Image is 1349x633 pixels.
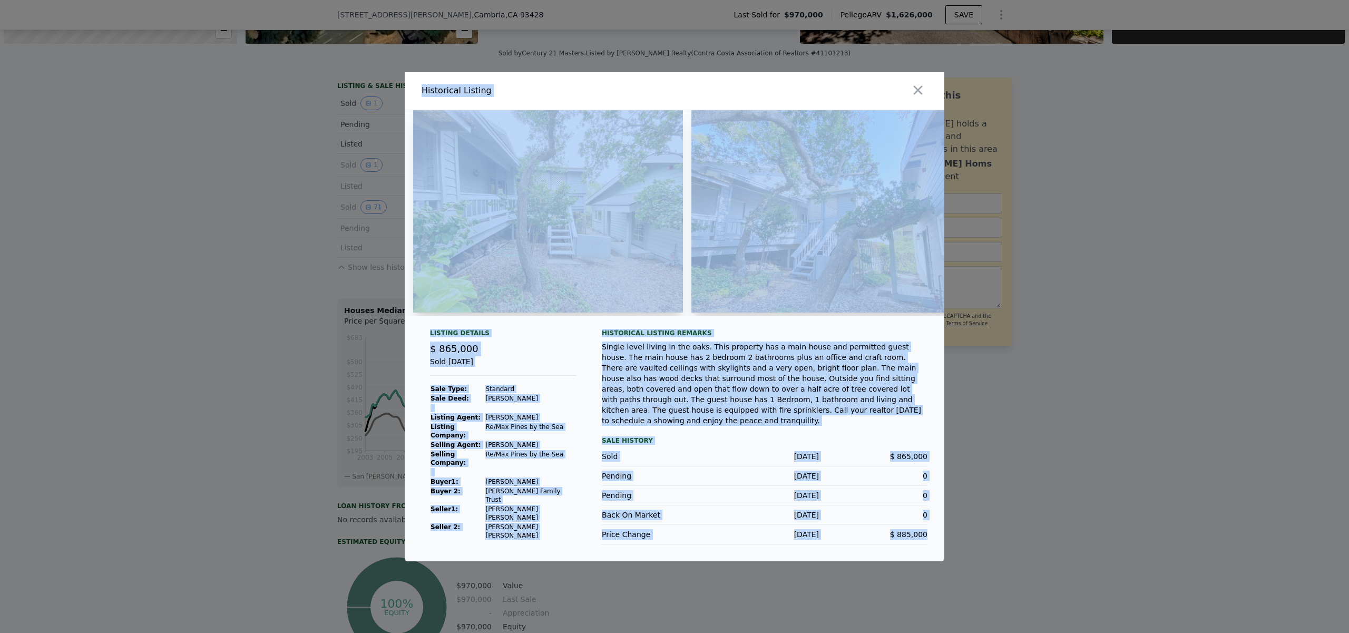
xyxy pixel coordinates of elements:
[602,342,927,426] div: Single level living in the oaks. This property has a main house and permitted guest house. The ma...
[431,395,469,402] strong: Sale Deed:
[485,384,576,394] td: Standard
[430,343,478,354] span: $ 865,000
[602,510,710,520] div: Back On Market
[691,110,961,313] img: Property Img
[890,452,927,461] span: $ 865,000
[431,423,466,439] strong: Listing Company:
[602,451,710,462] div: Sold
[485,477,576,486] td: [PERSON_NAME]
[485,504,576,522] td: [PERSON_NAME] [PERSON_NAME]
[431,488,461,495] strong: Buyer 2:
[431,451,466,466] strong: Selling Company:
[602,471,710,481] div: Pending
[602,490,710,501] div: Pending
[431,414,481,421] strong: Listing Agent:
[602,529,710,540] div: Price Change
[602,329,927,337] div: Historical Listing remarks
[431,441,481,449] strong: Selling Agent:
[485,413,576,422] td: [PERSON_NAME]
[431,523,460,531] strong: Seller 2:
[819,471,927,481] div: 0
[431,478,458,485] strong: Buyer 1 :
[485,522,576,540] td: [PERSON_NAME] [PERSON_NAME]
[485,440,576,450] td: [PERSON_NAME]
[485,422,576,440] td: Re/Max Pines by the Sea
[485,394,576,403] td: [PERSON_NAME]
[431,385,467,393] strong: Sale Type:
[710,471,819,481] div: [DATE]
[710,529,819,540] div: [DATE]
[430,356,576,376] div: Sold [DATE]
[431,505,458,513] strong: Seller 1 :
[819,510,927,520] div: 0
[413,110,683,313] img: Property Img
[430,329,576,342] div: Listing Details
[422,84,670,97] div: Historical Listing
[890,530,927,539] span: $ 885,000
[485,450,576,468] td: Re/Max Pines by the Sea
[710,451,819,462] div: [DATE]
[819,490,927,501] div: 0
[602,434,927,447] div: Sale History
[710,510,819,520] div: [DATE]
[485,486,576,504] td: [PERSON_NAME] Family Trust
[710,490,819,501] div: [DATE]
